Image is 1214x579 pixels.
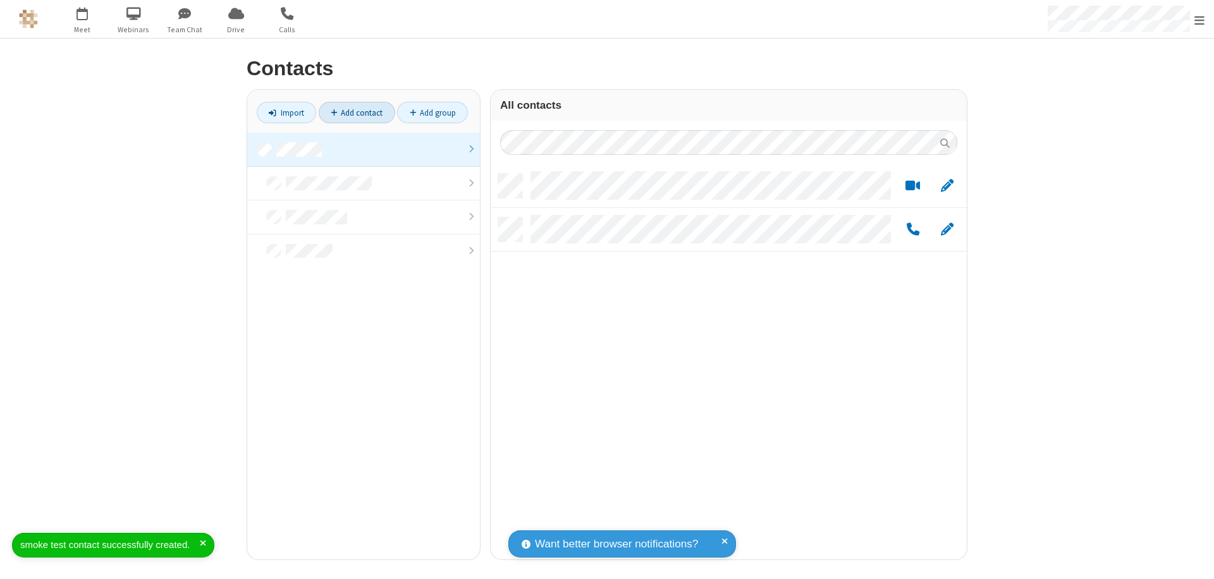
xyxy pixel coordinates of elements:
iframe: Chat [1182,546,1205,570]
span: Webinars [110,24,157,35]
div: grid [491,164,967,559]
div: smoke test contact successfully created. [20,538,200,552]
h3: All contacts [500,99,957,111]
span: Team Chat [161,24,209,35]
a: Add contact [319,102,395,123]
span: Meet [59,24,106,35]
a: Import [257,102,316,123]
button: Call by phone [900,222,925,238]
button: Start a video meeting [900,178,925,194]
img: QA Selenium DO NOT DELETE OR CHANGE [19,9,38,28]
span: Calls [264,24,311,35]
button: Edit [935,222,959,238]
button: Edit [935,178,959,194]
h2: Contacts [247,58,967,80]
span: Want better browser notifications? [535,536,698,552]
span: Drive [212,24,260,35]
a: Add group [397,102,468,123]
